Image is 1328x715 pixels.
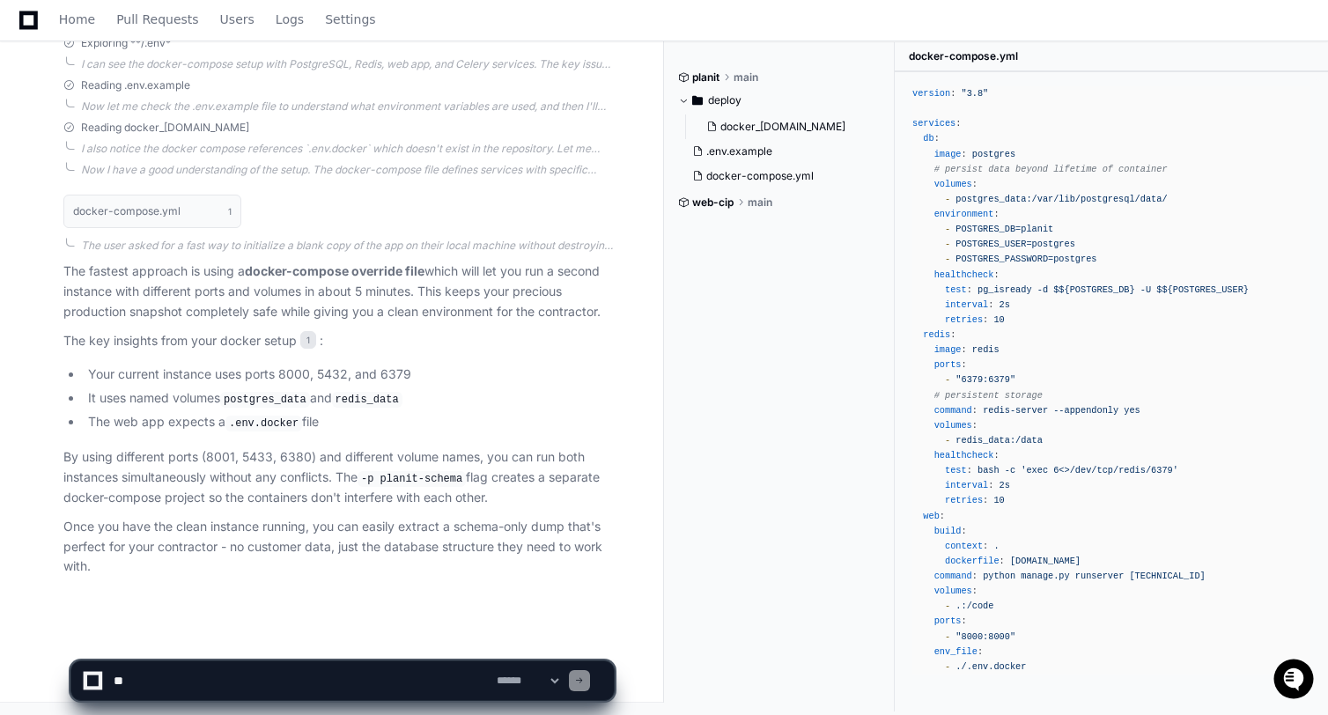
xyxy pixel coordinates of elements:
span: docker-compose.yml [706,169,814,183]
span: - [945,239,950,249]
button: .env.example [685,139,871,164]
span: redis-server --appendonly yes [983,405,1140,416]
span: "6379:6379" [955,374,1015,385]
span: image [934,149,962,159]
span: interval [945,480,988,490]
span: deploy [708,93,741,107]
span: postgres [972,149,1015,159]
span: : [961,149,966,159]
span: : [972,420,978,431]
span: build [934,526,962,536]
span: retries [945,495,983,505]
span: "3.8" [961,88,988,99]
span: Logs [276,14,304,25]
span: web [923,511,939,521]
li: The web app expects a file [83,412,614,433]
span: volumes [934,586,972,596]
span: : [950,88,955,99]
span: 10 [993,314,1004,325]
code: postgres_data [220,392,310,408]
span: Exploring **/.env* [81,36,171,50]
span: version [912,88,950,99]
span: ports [934,359,962,370]
span: volumes [934,179,972,189]
span: command [934,405,972,416]
span: # persistent storage [934,390,1043,401]
span: POSTGRES_PASSWORD=postgres [955,254,1096,264]
div: Now I have a good understanding of the setup. The docker-compose file defines services with speci... [81,163,614,177]
span: python manage.py runserver [TECHNICAL_ID] [983,571,1206,581]
span: .:/code [955,601,993,611]
span: : [950,329,955,340]
span: : [972,179,978,189]
span: # persist data beyond lifetime of container [934,164,1168,174]
span: 2s [1000,299,1010,310]
span: - [945,601,950,611]
span: main [734,70,758,85]
p: By using different ports (8001, 5433, 6380) and different volume names, you can run both instance... [63,447,614,508]
span: dockerfile [945,556,1000,566]
span: Pylon [175,185,213,198]
p: Once you have the clean instance running, you can easily extract a schema-only dump that's perfec... [63,517,614,577]
img: PlayerZero [18,18,53,53]
span: 10 [993,495,1004,505]
iframe: Open customer support [1272,657,1319,704]
span: : [961,359,966,370]
code: -p planit-schema [358,471,466,487]
span: - [945,254,950,264]
span: : [983,541,988,551]
span: image [934,344,962,355]
span: ports [934,615,962,626]
span: - [945,194,950,204]
svg: Directory [692,90,703,111]
span: - [945,435,950,446]
span: services [912,118,955,129]
div: I can see the docker-compose setup with PostgreSQL, Redis, web app, and Celery services. The key ... [81,57,614,71]
span: pg_isready -d $${POSTGRES_DB} -U $${POSTGRES_USER} [978,284,1249,295]
button: docker_[DOMAIN_NAME] [699,114,871,139]
span: Home [59,14,95,25]
span: . [993,541,999,551]
span: environment [934,209,994,219]
span: : [972,586,978,596]
div: We're available if you need us! [60,149,223,163]
span: bash -c 'exec 6<>/dev/tcp/redis/6379' [978,465,1178,475]
span: [DOMAIN_NAME] [1010,556,1081,566]
div: The user asked for a fast way to initialize a blank copy of the app on their local machine withou... [81,239,614,253]
span: command [934,571,972,581]
span: .env.example [706,144,772,158]
a: Powered byPylon [124,184,213,198]
div: Start new chat [60,131,289,149]
span: healthcheck [934,269,994,280]
div: Now let me check the .env.example file to understand what environment variables are used, and the... [81,100,614,114]
span: : [967,465,972,475]
span: redis [923,329,950,340]
span: 1 [300,331,316,349]
span: : [940,511,945,521]
h1: docker-compose.yml [73,206,181,217]
span: web-cip [692,195,734,210]
button: docker-compose.yml [685,164,871,188]
span: interval [945,299,988,310]
span: docker-compose.yml [909,49,1018,63]
span: redis_data:/data [955,435,1043,446]
span: context [945,541,983,551]
div: Welcome [18,70,321,99]
span: : [955,118,961,129]
span: : [961,615,966,626]
span: main [748,195,772,210]
button: deploy [678,86,882,114]
span: redis [972,344,1000,355]
button: docker-compose.yml1 [63,195,241,228]
span: : [961,526,966,536]
code: redis_data [332,392,402,408]
span: : [1000,556,1005,566]
span: retries [945,314,983,325]
span: volumes [934,420,972,431]
button: Start new chat [299,136,321,158]
span: POSTGRES_USER=postgres [955,239,1075,249]
span: docker_[DOMAIN_NAME] [720,120,845,134]
span: postgres_data:/var/lib/postgresql/data/ [955,194,1167,204]
span: : [993,209,999,219]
